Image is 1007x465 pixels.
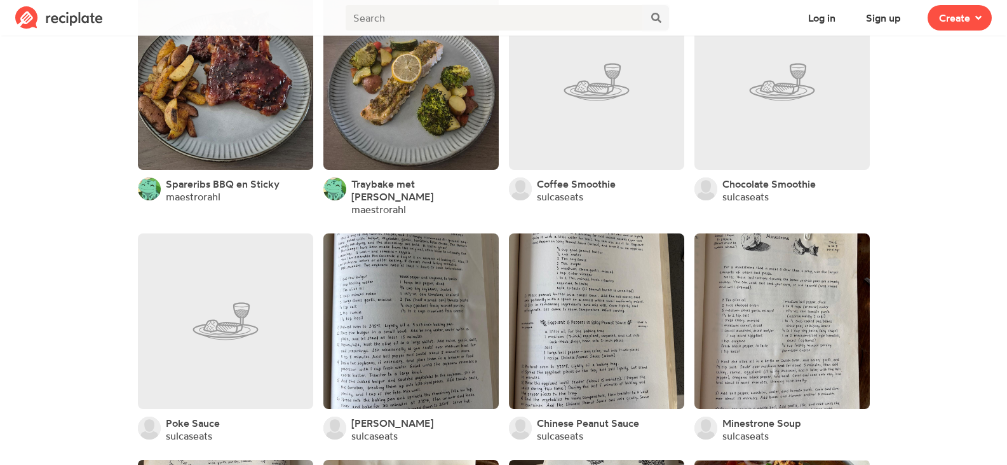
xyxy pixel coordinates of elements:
[509,177,532,200] img: User's avatar
[351,177,433,203] span: Traybake met [PERSON_NAME]
[323,177,346,200] img: User's avatar
[346,5,643,31] input: Search
[323,417,346,440] img: User's avatar
[15,6,103,29] img: Reciplate
[537,417,639,429] a: Chinese Peanut Sauce
[166,429,212,442] a: sulcaseats
[138,417,161,440] img: User's avatar
[351,203,406,216] a: maestrorahl
[928,5,992,31] button: Create
[797,5,847,31] button: Log in
[722,417,801,429] a: Minestrone Soup
[694,417,717,440] img: User's avatar
[722,429,769,442] a: sulcaseats
[166,190,220,203] a: maestrorahl
[537,190,583,203] a: sulcaseats
[166,417,220,429] a: Poke Sauce
[855,5,912,31] button: Sign up
[537,429,583,442] a: sulcaseats
[351,417,433,429] a: [PERSON_NAME]
[166,177,280,190] a: Spareribs BBQ en Sticky
[694,177,717,200] img: User's avatar
[351,429,398,442] a: sulcaseats
[138,177,161,200] img: User's avatar
[722,177,816,190] a: Chocolate Smoothie
[509,417,532,440] img: User's avatar
[939,10,970,25] span: Create
[351,177,499,203] a: Traybake met [PERSON_NAME]
[722,190,769,203] a: sulcaseats
[537,177,616,190] a: Coffee Smoothie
